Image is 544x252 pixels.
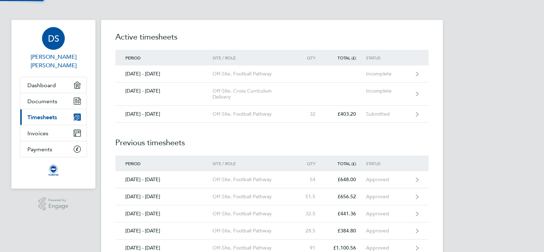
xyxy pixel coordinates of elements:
div: [DATE] - [DATE] [115,245,213,251]
div: Total (£) [325,55,366,60]
div: Qty [294,55,325,60]
div: Approved [366,211,410,217]
div: Qty [294,161,325,166]
a: [DATE] - [DATE]Off-Site, Football PathwayIncomplete [115,65,429,83]
a: Documents [20,93,87,109]
div: Off-Site, Football Pathway [213,71,294,77]
a: [DATE] - [DATE]Off-Site, Football Pathway28.5£384.80Approved [115,222,429,240]
div: £384.80 [325,228,366,234]
div: Incomplete [366,71,410,77]
div: 51.5 [294,194,325,200]
div: Off-Site, Football Pathway [213,194,294,200]
span: Documents [27,98,57,105]
div: Off-Site, Football Pathway [213,211,294,217]
div: [DATE] - [DATE] [115,177,213,183]
div: £1,100.56 [325,245,366,251]
div: [DATE] - [DATE] [115,194,213,200]
span: DS [48,34,59,43]
a: [DATE] - [DATE]Off-Site, Football Pathway51.5£656.52Approved [115,188,429,205]
div: [DATE] - [DATE] [115,211,213,217]
a: [DATE] - [DATE]Off-Site, Football Pathway32£403.20Submitted [115,106,429,123]
span: Invoices [27,130,48,137]
div: Off-Site, Cross Curriculum Delivery [213,88,294,100]
div: £403.20 [325,111,366,117]
a: Dashboard [20,77,87,93]
div: 54 [294,177,325,183]
h2: Previous timesheets [115,123,429,156]
span: Duncan James Spalding [20,53,87,70]
span: Timesheets [27,114,57,121]
div: Status [366,161,410,166]
div: Approved [366,245,410,251]
div: £648.00 [325,177,366,183]
div: Site / Role [213,55,294,60]
a: [DATE] - [DATE]Off-Site, Football Pathway54£648.00Approved [115,171,429,188]
a: Invoices [20,125,87,141]
div: Off-Site, Football Pathway [213,177,294,183]
div: Approved [366,177,410,183]
div: 32.5 [294,211,325,217]
nav: Main navigation [11,20,95,189]
span: Powered by [48,197,68,203]
div: £441.36 [325,211,366,217]
div: Approved [366,228,410,234]
span: Period [125,161,141,166]
a: [DATE] - [DATE]Off-Site, Cross Curriculum DeliveryIncomplete [115,83,429,106]
img: albioninthecommunity-logo-retina.png [48,164,59,176]
div: £656.52 [325,194,366,200]
div: Off-Site, Football Pathway [213,228,294,234]
div: Off-Site, Football Pathway [213,111,294,117]
div: Status [366,55,410,60]
a: Timesheets [20,109,87,125]
a: [DATE] - [DATE]Off-Site, Football Pathway32.5£441.36Approved [115,205,429,222]
a: Go to home page [20,164,87,176]
div: Off-Site, Football Pathway [213,245,294,251]
div: 28.5 [294,228,325,234]
div: Approved [366,194,410,200]
a: DS[PERSON_NAME] [PERSON_NAME] [20,27,87,70]
div: [DATE] - [DATE] [115,111,213,117]
div: 32 [294,111,325,117]
div: [DATE] - [DATE] [115,228,213,234]
div: [DATE] - [DATE] [115,88,213,94]
h2: Active timesheets [115,31,429,50]
span: Engage [48,203,68,209]
a: Payments [20,141,87,157]
span: Dashboard [27,82,56,89]
span: Payments [27,146,52,153]
div: Total (£) [325,161,366,166]
div: Incomplete [366,88,410,94]
div: [DATE] - [DATE] [115,71,213,77]
a: Powered byEngage [38,197,69,211]
span: Period [125,55,141,61]
div: Site / Role [213,161,294,166]
div: Submitted [366,111,410,117]
div: 91 [294,245,325,251]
